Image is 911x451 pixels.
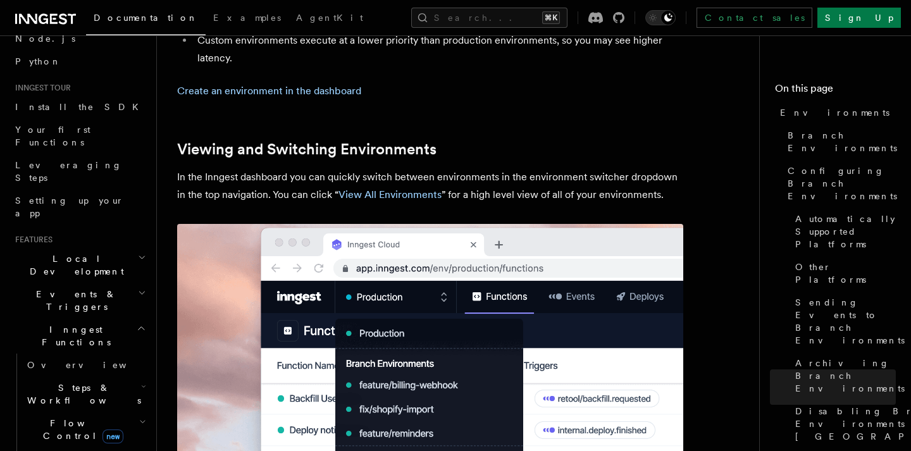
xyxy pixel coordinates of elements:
h4: On this page [775,81,896,101]
button: Inngest Functions [10,318,149,354]
li: Custom environments execute at a lower priority than production environments, so you may see high... [194,32,683,67]
span: Install the SDK [15,102,146,112]
a: Automatically Supported Platforms [790,207,896,256]
a: Examples [206,4,288,34]
span: Local Development [10,252,138,278]
a: Disabling Branch Environments in [GEOGRAPHIC_DATA] [790,400,896,448]
span: Configuring Branch Environments [788,164,897,202]
span: Steps & Workflows [22,381,141,407]
span: new [102,429,123,443]
span: Archiving Branch Environments [795,357,905,395]
a: Archiving Branch Environments [790,352,896,400]
a: Create an environment in the dashboard [177,85,361,97]
a: Python [10,50,149,73]
span: Environments [780,106,889,119]
button: Toggle dark mode [645,10,676,25]
a: Branch Environments [783,124,896,159]
span: Python [15,56,61,66]
a: Install the SDK [10,96,149,118]
a: Documentation [86,4,206,35]
button: Events & Triggers [10,283,149,318]
button: Local Development [10,247,149,283]
a: View All Environments [338,188,442,201]
span: Leveraging Steps [15,160,122,183]
span: Inngest Functions [10,323,137,349]
a: Configuring Branch Environments [783,159,896,207]
span: Examples [213,13,281,23]
button: Search...⌘K [411,8,567,28]
a: Your first Functions [10,118,149,154]
button: Steps & Workflows [22,376,149,412]
a: Overview [22,354,149,376]
span: Branch Environments [788,129,897,154]
span: Setting up your app [15,195,124,218]
span: Inngest tour [10,83,71,93]
a: Sending Events to Branch Environments [790,291,896,352]
span: Overview [27,360,158,370]
span: Events & Triggers [10,288,138,313]
span: Your first Functions [15,125,90,147]
a: Environments [775,101,896,124]
a: Other Platforms [790,256,896,291]
a: Node.js [10,27,149,50]
span: Documentation [94,13,198,23]
a: AgentKit [288,4,371,34]
kbd: ⌘K [542,11,560,24]
span: Sending Events to Branch Environments [795,296,905,347]
button: Flow Controlnew [22,412,149,447]
span: Automatically Supported Platforms [795,213,896,250]
a: Leveraging Steps [10,154,149,189]
p: In the Inngest dashboard you can quickly switch between environments in the environment switcher ... [177,168,683,204]
span: Node.js [15,34,75,44]
span: Other Platforms [795,261,896,286]
span: AgentKit [296,13,363,23]
span: Flow Control [22,417,139,442]
a: Viewing and Switching Environments [177,140,437,158]
a: Contact sales [697,8,812,28]
a: Setting up your app [10,189,149,225]
a: Sign Up [817,8,901,28]
span: Features [10,235,53,245]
